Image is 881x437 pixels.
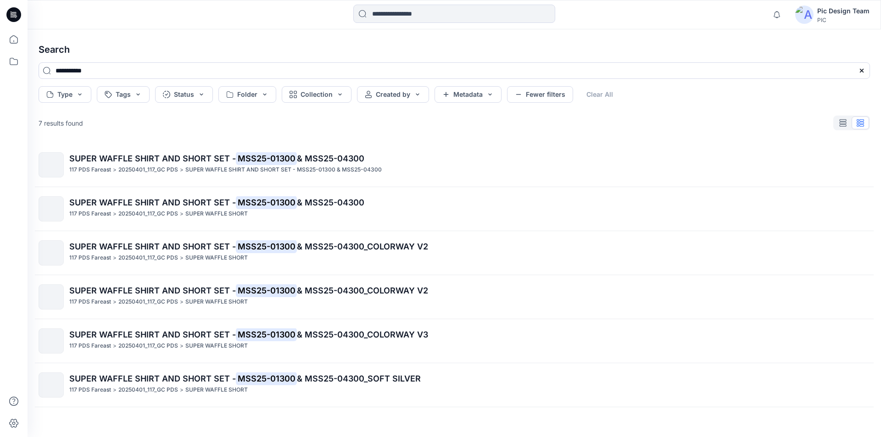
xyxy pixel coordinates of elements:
button: Collection [282,86,351,103]
p: > [180,209,184,219]
a: SUPER WAFFLE SHIRT AND SHORT SET -MSS25-01300& MSS25-04300117 PDS Fareast>20250401_117_GC PDS>SUP... [33,191,875,227]
p: SUPER WAFFLE SHIRT AND SHORT SET - MSS25-01300 & MSS25-04300 [185,165,382,175]
p: SUPER WAFFLE SHORT [185,253,248,263]
button: Folder [218,86,276,103]
span: SUPER WAFFLE SHIRT AND SHORT SET - [69,374,236,383]
mark: MSS25-01300 [236,152,297,165]
span: & MSS25-04300_COLORWAY V2 [297,242,428,251]
p: > [180,385,184,395]
p: 20250401_117_GC PDS [118,253,178,263]
p: > [113,341,117,351]
p: SUPER WAFFLE SHORT [185,209,248,219]
div: PIC [817,17,870,23]
p: 117 PDS Fareast [69,253,111,263]
a: SUPER WAFFLE SHIRT AND SHORT SET -MSS25-01300& MSS25-04300_COLORWAY V3117 PDS Fareast>20250401_11... [33,323,875,359]
mark: MSS25-01300 [236,328,297,341]
p: > [113,253,117,263]
p: > [113,165,117,175]
mark: MSS25-01300 [236,284,297,297]
p: 20250401_117_GC PDS [118,165,178,175]
button: Tags [97,86,150,103]
p: > [113,385,117,395]
p: 117 PDS Fareast [69,385,111,395]
button: Created by [357,86,429,103]
p: > [180,341,184,351]
p: 7 results found [39,118,83,128]
button: Fewer filters [507,86,573,103]
button: Status [155,86,213,103]
p: 20250401_117_GC PDS [118,385,178,395]
img: avatar [795,6,814,24]
span: SUPER WAFFLE SHIRT AND SHORT SET - [69,330,236,339]
h4: Search [31,37,877,62]
span: & MSS25-04300_SOFT SILVER [297,374,421,383]
p: 117 PDS Fareast [69,297,111,307]
span: SUPER WAFFLE SHIRT AND SHORT SET - [69,242,236,251]
button: Type [39,86,91,103]
mark: MSS25-01300 [236,196,297,209]
p: > [180,297,184,307]
span: & MSS25-04300_COLORWAY V2 [297,286,428,295]
p: SUPER WAFFLE SHORT [185,385,248,395]
mark: MSS25-01300 [236,240,297,253]
a: SUPER WAFFLE SHIRT AND SHORT SET -MSS25-01300& MSS25-04300_COLORWAY V2117 PDS Fareast>20250401_11... [33,279,875,315]
span: SUPER WAFFLE SHIRT AND SHORT SET - [69,198,236,207]
p: 20250401_117_GC PDS [118,297,178,307]
span: & MSS25-04300 [297,198,364,207]
p: > [180,165,184,175]
a: SUPER WAFFLE SHIRT AND SHORT SET -MSS25-01300& MSS25-04300_SOFT SILVER117 PDS Fareast>20250401_11... [33,367,875,403]
p: SUPER WAFFLE SHORT [185,297,248,307]
p: > [113,209,117,219]
a: SUPER WAFFLE SHIRT AND SHORT SET -MSS25-01300& MSS25-04300_COLORWAY V2117 PDS Fareast>20250401_11... [33,235,875,271]
p: 20250401_117_GC PDS [118,209,178,219]
p: 117 PDS Fareast [69,341,111,351]
p: 20250401_117_GC PDS [118,341,178,351]
span: SUPER WAFFLE SHIRT AND SHORT SET - [69,154,236,163]
span: & MSS25-04300_COLORWAY V3 [297,330,428,339]
mark: MSS25-01300 [236,372,297,385]
div: Pic Design Team [817,6,870,17]
button: Metadata [435,86,502,103]
span: SUPER WAFFLE SHIRT AND SHORT SET - [69,286,236,295]
p: > [113,297,117,307]
p: SUPER WAFFLE SHORT [185,341,248,351]
p: 117 PDS Fareast [69,165,111,175]
p: 117 PDS Fareast [69,209,111,219]
p: > [180,253,184,263]
span: & MSS25-04300 [297,154,364,163]
a: SUPER WAFFLE SHIRT AND SHORT SET -MSS25-01300& MSS25-04300117 PDS Fareast>20250401_117_GC PDS>SUP... [33,147,875,183]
